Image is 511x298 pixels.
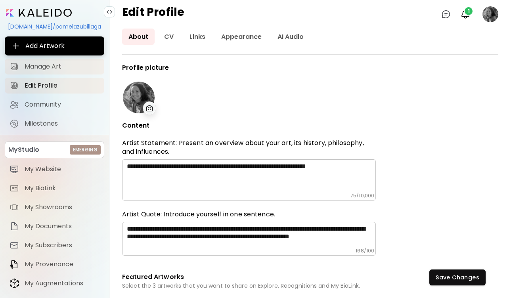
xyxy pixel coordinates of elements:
[122,210,376,219] h6: Artist Quote: Introduce yourself in one sentence.
[461,10,470,19] img: bellIcon
[10,62,19,71] img: Manage Art icon
[5,36,104,55] button: Add Artwork
[183,29,212,45] a: Links
[350,193,374,199] h6: 75 / 10,000
[25,82,100,90] span: Edit Profile
[5,256,104,272] a: itemMy Provenance
[5,218,104,234] a: itemMy Documents
[25,241,100,249] span: My Subscribers
[25,184,100,192] span: My BioLink
[11,41,98,51] span: Add Artwork
[122,29,155,45] a: About
[5,180,104,196] a: itemMy BioLink
[5,237,104,253] a: itemMy Subscribers
[25,279,100,287] span: My Augmentations
[10,278,19,288] img: item
[356,248,374,254] h6: 168 / 100
[122,64,376,71] p: Profile picture
[5,59,104,74] a: Manage Art iconManage Art
[10,183,19,193] img: item
[25,203,100,211] span: My Showrooms
[5,275,104,291] a: itemMy Augmentations
[122,282,376,289] h6: Select the 3 artworks that you want to share on Explore, Recognitions and My BioLink.
[10,222,19,231] img: item
[5,116,104,132] a: completeMilestones iconMilestones
[10,81,19,90] img: Edit Profile icon
[10,202,19,212] img: item
[459,8,472,21] button: bellIcon1
[25,260,100,268] span: My Provenance
[465,7,473,15] span: 1
[122,271,376,282] h6: Featured Artworks
[215,29,268,45] a: Appearance
[25,101,100,109] span: Community
[25,222,100,230] span: My Documents
[10,100,19,109] img: Community icon
[5,97,104,113] a: Community iconCommunity
[122,139,376,156] p: Artist Statement: Present an overview about your art, its history, philosophy, and influences.
[5,161,104,177] a: itemMy Website
[429,269,486,285] button: Save Changes
[158,29,180,45] a: CV
[73,146,98,153] h6: Emerging
[122,122,376,129] p: Content
[25,63,100,71] span: Manage Art
[25,165,100,173] span: My Website
[8,145,39,155] p: MyStudio
[5,199,104,215] a: itemMy Showrooms
[10,241,19,250] img: item
[10,164,19,174] img: item
[441,10,451,19] img: chatIcon
[25,120,100,128] span: Milestones
[10,260,19,269] img: item
[5,20,104,33] div: [DOMAIN_NAME]/pamelazubillaga
[271,29,310,45] a: AI Audio
[106,9,113,15] img: collapse
[436,273,479,282] span: Save Changes
[10,119,19,128] img: Milestones icon
[5,78,104,94] a: Edit Profile iconEdit Profile
[122,6,184,22] h4: Edit Profile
